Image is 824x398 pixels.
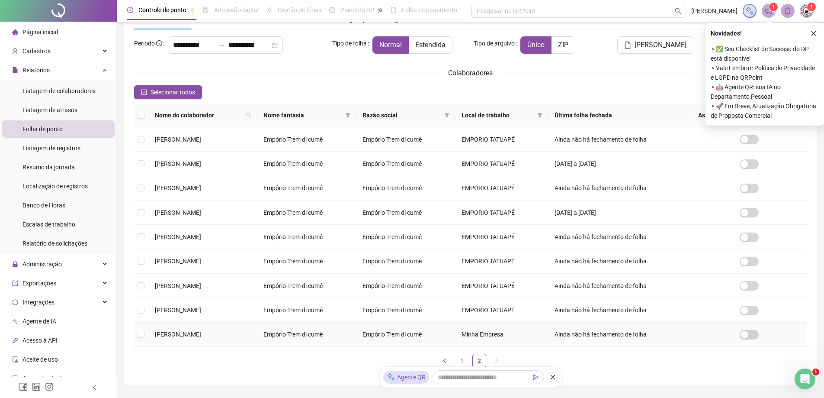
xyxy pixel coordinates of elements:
span: audit [12,356,18,362]
span: dashboard [329,7,335,13]
span: filter [535,109,544,122]
span: sync [12,299,18,305]
a: 1 [455,354,468,367]
span: Controle de ponto [138,6,186,13]
span: search [246,113,251,118]
span: Agente de IA [22,318,56,325]
span: Ainda não há fechamento de folha [555,136,647,143]
span: Banco de Horas [22,202,65,209]
td: Empório Trem di cumê [256,176,356,201]
span: Novidades ! [711,29,742,38]
td: Empório Trem di cumê [256,225,356,249]
sup: Atualize o seu contato no menu Meus Dados [807,3,816,11]
li: 2 [472,354,486,368]
button: [PERSON_NAME] [617,36,693,54]
img: 63702 [800,4,813,17]
span: check-square [141,89,147,95]
img: sparkle-icon.fc2bf0ac1784a2077858766a79e2daf3.svg [387,373,395,382]
td: Empório Trem di cumê [356,298,455,322]
span: file-done [203,7,209,13]
td: EMPORIO TATUAPÉ [455,274,548,298]
span: [PERSON_NAME] [155,307,201,314]
span: Listagem de colaboradores [22,87,96,94]
td: Empório Trem di cumê [356,201,455,225]
span: facebook [19,382,28,391]
span: Assinaturas [289,16,321,23]
span: ⚬ Vale Lembrar: Política de Privacidade e LGPD na QRPoint [711,63,819,82]
span: Nome do colaborador [155,110,243,120]
span: Nome fantasia [263,110,342,120]
span: instagram [45,382,54,391]
span: Regras alteradas [388,16,434,23]
td: EMPORIO TATUAPÉ [455,127,548,152]
span: [PERSON_NAME] [155,184,201,191]
span: Ainda não há fechamento de folha [555,258,647,265]
img: sparkle-icon.fc2bf0ac1784a2077858766a79e2daf3.svg [745,6,754,16]
td: Empório Trem di cumê [356,274,455,298]
span: user-add [12,48,18,54]
span: ⚬ 🚀 Em Breve, Atualização Obrigatória de Proposta Comercial [711,101,819,120]
td: EMPORIO TATUAPÉ [455,152,548,176]
span: file [624,42,631,49]
td: Empório Trem di cumê [356,249,455,274]
span: Cadastros [22,48,51,55]
span: Período [134,40,155,47]
span: ZIP [558,41,568,49]
td: Empório Trem di cumê [356,176,455,201]
span: right [494,358,499,363]
span: home [12,29,18,35]
span: Aceite de uso [22,356,58,363]
td: Empório Trem di cumê [256,298,356,322]
span: Listagem de registros [22,145,80,152]
span: Tipo de arquivo [474,39,515,48]
span: export [12,280,18,286]
span: Folha de pagamento [402,6,457,13]
span: Gestão de férias [278,6,321,13]
span: filter [444,113,449,118]
li: Página anterior [438,354,452,368]
td: Empório Trem di cumê [256,201,356,225]
span: sun [266,7,273,13]
span: file [12,67,18,73]
span: Listagem de atrasos [22,107,77,113]
span: filter [537,113,542,118]
span: info-circle [156,40,162,46]
td: Empório Trem di cumê [356,127,455,152]
button: Selecionar todos [134,85,202,99]
td: Empório Trem di cumê [356,323,455,347]
td: Empório Trem di cumê [256,249,356,274]
span: 1 [812,369,819,375]
span: Ainda não há fechamento de folha [555,233,647,240]
td: [DATE] a [DATE] [548,152,691,176]
td: Minha Empresa [455,323,548,347]
span: to [218,42,225,49]
li: 1 [455,354,469,368]
span: Selecionar todos [151,87,195,97]
span: close [550,374,556,380]
span: Relatórios [22,67,50,74]
td: EMPORIO TATUAPÉ [455,298,548,322]
td: Empório Trem di cumê [256,127,356,152]
span: pushpin [190,8,195,13]
span: filter [442,109,451,122]
span: [PERSON_NAME] [635,40,686,50]
span: lock [12,261,18,267]
span: swap-right [218,42,225,49]
span: Colaboradores [448,69,493,77]
td: Empório Trem di cumê [356,225,455,249]
span: [PERSON_NAME] [155,331,201,338]
span: 1 [810,4,813,10]
td: EMPORIO TATUAPÉ [455,176,548,201]
span: [PERSON_NAME] [155,282,201,289]
td: Empório Trem di cumê [356,152,455,176]
span: Único [527,41,545,49]
span: Estendida [415,41,446,49]
span: Página inicial [22,29,58,36]
span: Acesso à API [22,337,58,344]
li: Próxima página [490,354,503,368]
span: [PERSON_NAME] [691,6,737,16]
span: notification [765,7,773,15]
span: filter [345,113,350,118]
td: Empório Trem di cumê [256,152,356,176]
span: Local de trabalho [462,110,534,120]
